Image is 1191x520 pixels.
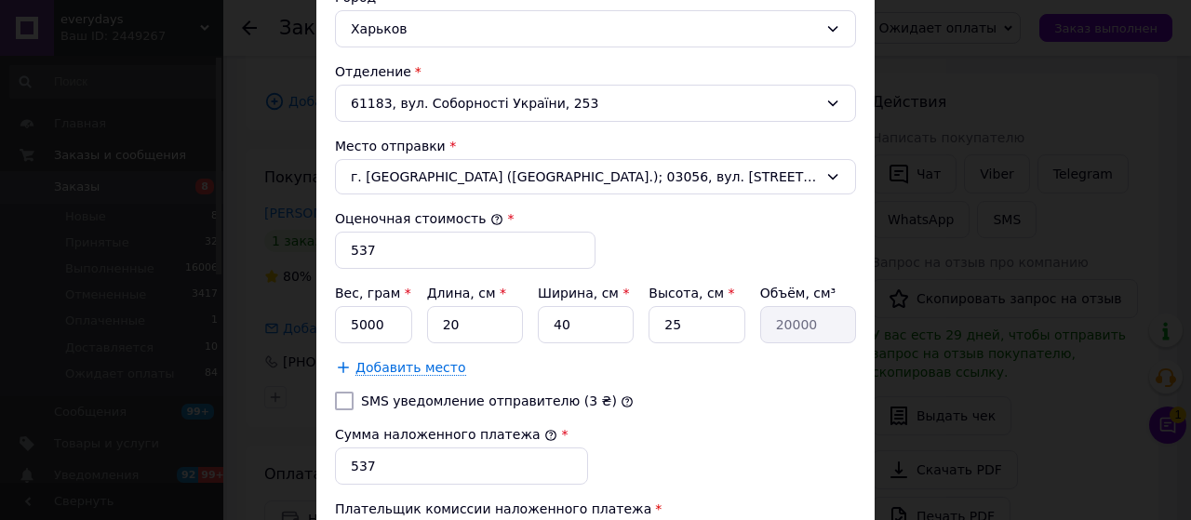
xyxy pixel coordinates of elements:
div: 61183, вул. Соборності України, 253 [335,85,856,122]
span: г. [GEOGRAPHIC_DATA] ([GEOGRAPHIC_DATA].); 03056, вул. [STREET_ADDRESS] [351,167,818,186]
div: Объём, см³ [760,284,856,302]
label: Длина, см [427,286,506,300]
div: Место отправки [335,137,856,155]
label: SMS уведомление отправителю (3 ₴) [361,393,617,408]
div: Харьков [335,10,856,47]
label: Высота, см [649,286,734,300]
span: Плательщик комиссии наложенного платежа [335,501,651,516]
label: Вес, грам [335,286,411,300]
label: Оценочная стоимость [335,211,503,226]
span: Добавить место [355,360,466,376]
div: Отделение [335,62,856,81]
label: Ширина, см [538,286,629,300]
label: Сумма наложенного платежа [335,427,557,442]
